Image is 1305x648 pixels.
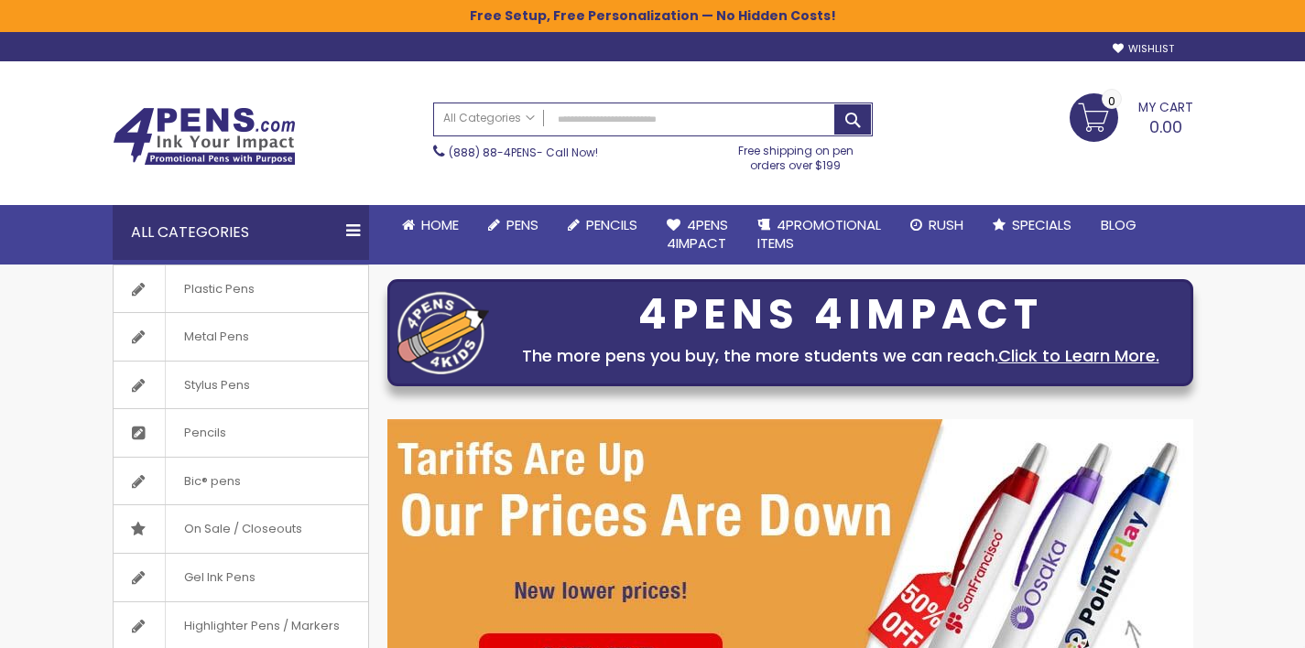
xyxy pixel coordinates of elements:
[896,205,978,245] a: Rush
[165,409,245,457] span: Pencils
[998,344,1159,367] a: Click to Learn More.
[1149,115,1182,138] span: 0.00
[1101,215,1136,234] span: Blog
[586,215,637,234] span: Pencils
[929,215,963,234] span: Rush
[1113,42,1174,56] a: Wishlist
[449,145,537,160] a: (888) 88-4PENS
[1070,93,1193,139] a: 0.00 0
[114,362,368,409] a: Stylus Pens
[165,362,268,409] span: Stylus Pens
[743,205,896,265] a: 4PROMOTIONALITEMS
[397,291,489,374] img: four_pen_logo.png
[1086,205,1151,245] a: Blog
[114,265,368,313] a: Plastic Pens
[506,215,538,234] span: Pens
[113,205,369,260] div: All Categories
[1108,92,1115,110] span: 0
[421,215,459,234] span: Home
[443,111,535,125] span: All Categories
[165,265,273,313] span: Plastic Pens
[553,205,652,245] a: Pencils
[113,107,296,166] img: 4Pens Custom Pens and Promotional Products
[1012,215,1071,234] span: Specials
[757,215,881,253] span: 4PROMOTIONAL ITEMS
[719,136,873,173] div: Free shipping on pen orders over $199
[114,409,368,457] a: Pencils
[114,458,368,505] a: Bic® pens
[165,458,259,505] span: Bic® pens
[387,205,473,245] a: Home
[498,296,1183,334] div: 4PENS 4IMPACT
[114,505,368,553] a: On Sale / Closeouts
[434,103,544,134] a: All Categories
[114,313,368,361] a: Metal Pens
[978,205,1086,245] a: Specials
[667,215,728,253] span: 4Pens 4impact
[473,205,553,245] a: Pens
[498,343,1183,369] div: The more pens you buy, the more students we can reach.
[449,145,598,160] span: - Call Now!
[165,313,267,361] span: Metal Pens
[165,554,274,601] span: Gel Ink Pens
[165,505,321,553] span: On Sale / Closeouts
[114,554,368,601] a: Gel Ink Pens
[652,205,743,265] a: 4Pens4impact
